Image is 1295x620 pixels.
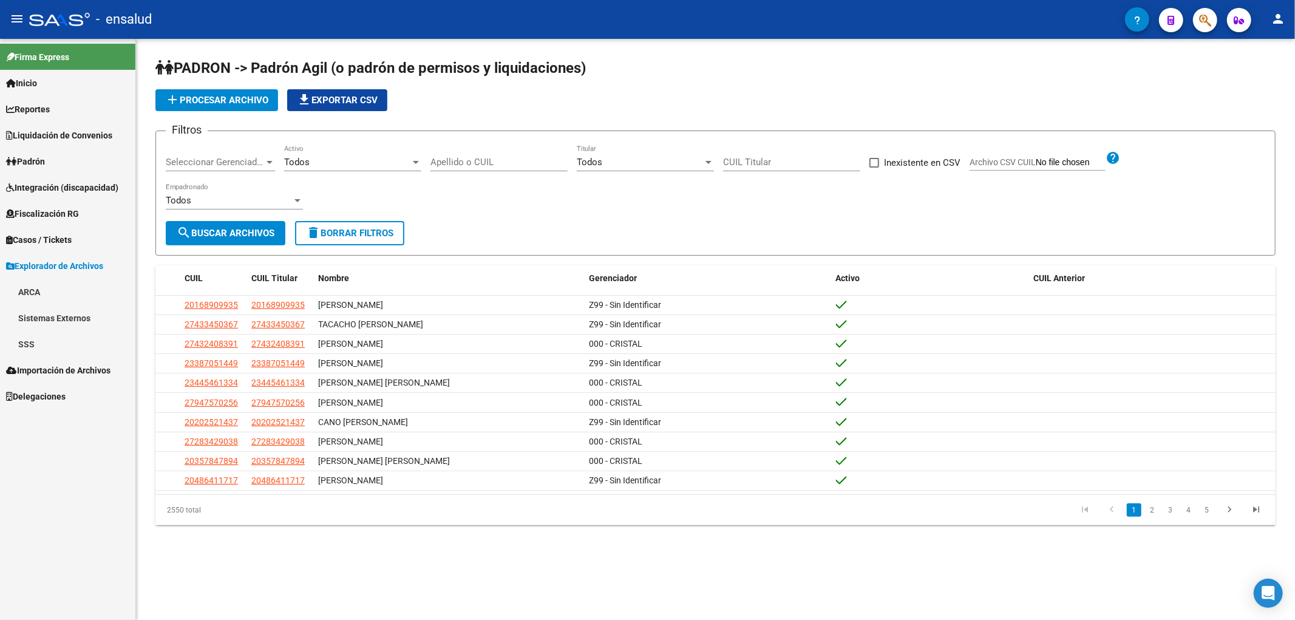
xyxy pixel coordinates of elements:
[589,378,642,387] span: 000 - CRISTAL
[10,12,24,26] mat-icon: menu
[185,300,238,310] span: 20168909935
[318,300,383,310] span: [PERSON_NAME]
[1254,579,1283,608] div: Open Intercom Messenger
[589,319,661,329] span: Z99 - Sin Identificar
[6,364,110,377] span: Importación de Archivos
[589,273,637,283] span: Gerenciador
[155,89,278,111] button: Procesar archivo
[185,378,238,387] span: 23445461334
[1036,157,1106,168] input: Archivo CSV CUIL
[185,319,238,329] span: 27433450367
[180,265,246,291] datatable-header-cell: CUIL
[589,339,642,349] span: 000 - CRISTAL
[251,273,297,283] span: CUIL Titular
[1271,12,1285,26] mat-icon: person
[6,103,50,116] span: Reportes
[318,475,383,485] span: [PERSON_NAME]
[589,300,661,310] span: Z99 - Sin Identificar
[251,378,305,387] span: 23445461334
[577,157,602,168] span: Todos
[6,155,45,168] span: Padrón
[318,456,450,466] span: [PERSON_NAME] [PERSON_NAME]
[251,300,305,310] span: 20168909935
[589,475,661,485] span: Z99 - Sin Identificar
[306,228,393,239] span: Borrar Filtros
[1161,500,1180,520] li: page 3
[589,417,661,427] span: Z99 - Sin Identificar
[1200,503,1214,517] a: 5
[1073,503,1096,517] a: go to first page
[6,50,69,64] span: Firma Express
[1245,503,1268,517] a: go to last page
[318,319,423,329] span: TACACHO [PERSON_NAME]
[1145,503,1160,517] a: 2
[251,358,305,368] span: 23387051449
[589,456,642,466] span: 000 - CRISTAL
[6,233,72,247] span: Casos / Tickets
[318,417,408,427] span: CANO [PERSON_NAME]
[246,265,313,291] datatable-header-cell: CUIL Titular
[96,6,152,33] span: - ensalud
[6,207,79,220] span: Fiscalización RG
[970,157,1036,167] span: Archivo CSV CUIL
[287,89,387,111] button: Exportar CSV
[1180,500,1198,520] li: page 4
[318,273,349,283] span: Nombre
[1181,503,1196,517] a: 4
[1125,500,1143,520] li: page 1
[166,157,264,168] span: Seleccionar Gerenciador
[1034,273,1086,283] span: CUIL Anterior
[185,358,238,368] span: 23387051449
[251,475,305,485] span: 20486411717
[1198,500,1216,520] li: page 5
[155,60,586,77] span: PADRON -> Padrón Agil (o padrón de permisos y liquidaciones)
[6,181,118,194] span: Integración (discapacidad)
[306,225,321,240] mat-icon: delete
[297,92,311,107] mat-icon: file_download
[165,95,268,106] span: Procesar archivo
[155,495,377,525] div: 2550 total
[166,221,285,245] button: Buscar Archivos
[297,95,378,106] span: Exportar CSV
[166,195,191,206] span: Todos
[251,398,305,407] span: 27947570256
[177,228,274,239] span: Buscar Archivos
[1106,151,1120,165] mat-icon: help
[166,121,208,138] h3: Filtros
[284,157,310,168] span: Todos
[1143,500,1161,520] li: page 2
[1163,503,1178,517] a: 3
[185,417,238,427] span: 20202521437
[318,358,383,368] span: [PERSON_NAME]
[318,339,383,349] span: [PERSON_NAME]
[251,339,305,349] span: 27432408391
[589,358,661,368] span: Z99 - Sin Identificar
[185,273,203,283] span: CUIL
[1029,265,1276,291] datatable-header-cell: CUIL Anterior
[6,129,112,142] span: Liquidación de Convenios
[313,265,584,291] datatable-header-cell: Nombre
[831,265,1029,291] datatable-header-cell: Activo
[185,437,238,446] span: 27283429038
[177,225,191,240] mat-icon: search
[185,339,238,349] span: 27432408391
[185,398,238,407] span: 27947570256
[185,475,238,485] span: 20486411717
[6,259,103,273] span: Explorador de Archivos
[6,77,37,90] span: Inicio
[1218,503,1241,517] a: go to next page
[165,92,180,107] mat-icon: add
[318,378,450,387] span: [PERSON_NAME] [PERSON_NAME]
[295,221,404,245] button: Borrar Filtros
[884,155,960,170] span: Inexistente en CSV
[185,456,238,466] span: 20357847894
[589,437,642,446] span: 000 - CRISTAL
[6,390,66,403] span: Delegaciones
[318,437,383,446] span: [PERSON_NAME]
[318,398,383,407] span: [PERSON_NAME]
[251,319,305,329] span: 27433450367
[251,437,305,446] span: 27283429038
[584,265,831,291] datatable-header-cell: Gerenciador
[1100,503,1123,517] a: go to previous page
[836,273,860,283] span: Activo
